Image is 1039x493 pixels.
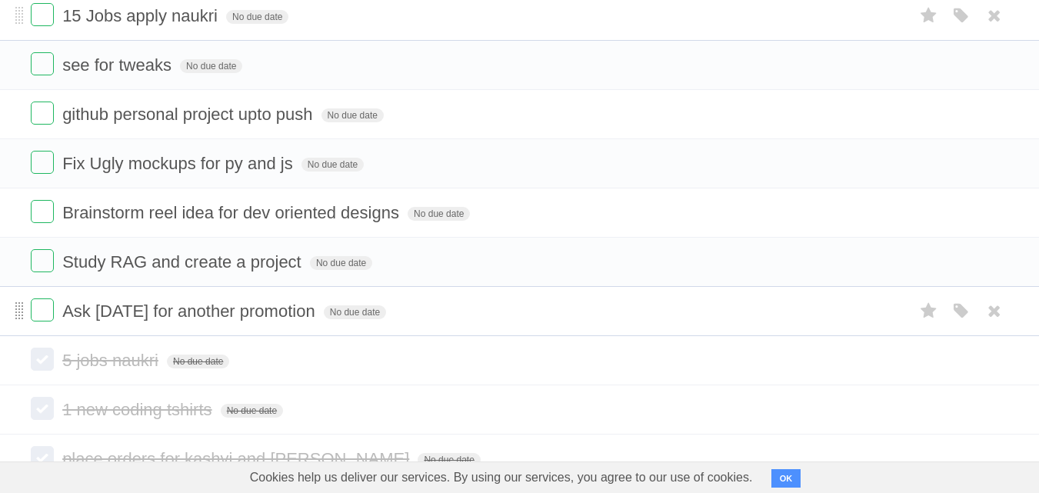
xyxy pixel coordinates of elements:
[62,351,162,370] span: 5 jobs naukri
[62,203,403,222] span: Brainstorm reel idea for dev oriented designs
[914,3,944,28] label: Star task
[62,301,319,321] span: Ask [DATE] for another promotion
[31,348,54,371] label: Done
[408,207,470,221] span: No due date
[310,256,372,270] span: No due date
[221,404,283,418] span: No due date
[62,6,221,25] span: 15 Jobs apply naukri
[31,3,54,26] label: Done
[62,55,175,75] span: see for tweaks
[31,102,54,125] label: Done
[62,449,413,468] span: place orders for kashvi and [PERSON_NAME]
[418,453,480,467] span: No due date
[31,298,54,321] label: Done
[167,355,229,368] span: No due date
[62,154,297,173] span: Fix Ugly mockups for py and js
[31,249,54,272] label: Done
[321,108,384,122] span: No due date
[771,469,801,488] button: OK
[31,151,54,174] label: Done
[31,397,54,420] label: Done
[62,105,316,124] span: github personal project upto push
[62,400,215,419] span: 1 new coding tshirts
[301,158,364,172] span: No due date
[31,446,54,469] label: Done
[235,462,768,493] span: Cookies help us deliver our services. By using our services, you agree to our use of cookies.
[31,52,54,75] label: Done
[226,10,288,24] span: No due date
[180,59,242,73] span: No due date
[914,298,944,324] label: Star task
[62,252,305,271] span: Study RAG and create a project
[324,305,386,319] span: No due date
[31,200,54,223] label: Done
